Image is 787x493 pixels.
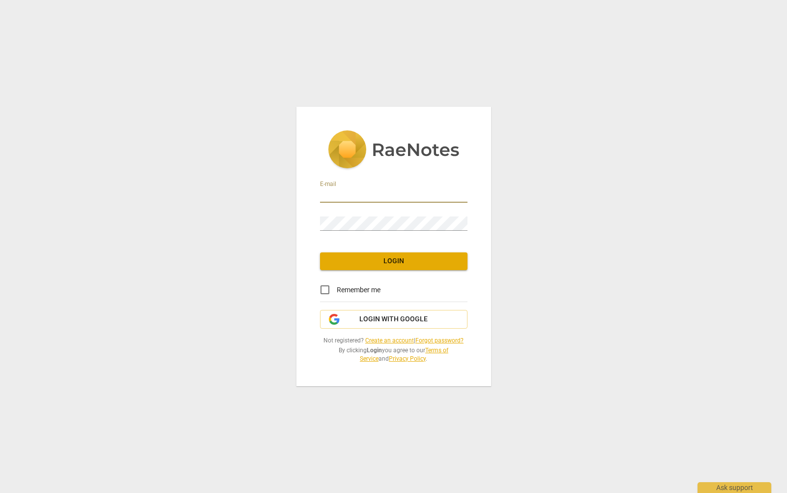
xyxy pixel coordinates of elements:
[359,314,428,324] span: Login with Google
[365,337,414,344] a: Create an account
[360,347,448,362] a: Terms of Service
[698,482,771,493] div: Ask support
[320,346,467,363] span: By clicking you agree to our and .
[415,337,464,344] a: Forgot password?
[320,337,467,345] span: Not registered? |
[328,256,460,266] span: Login
[320,252,467,270] button: Login
[320,310,467,329] button: Login with Google
[389,355,426,362] a: Privacy Policy
[367,347,382,354] b: Login
[320,182,336,187] label: E-mail
[337,285,380,295] span: Remember me
[328,130,460,171] img: 5ac2273c67554f335776073100b6d88f.svg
